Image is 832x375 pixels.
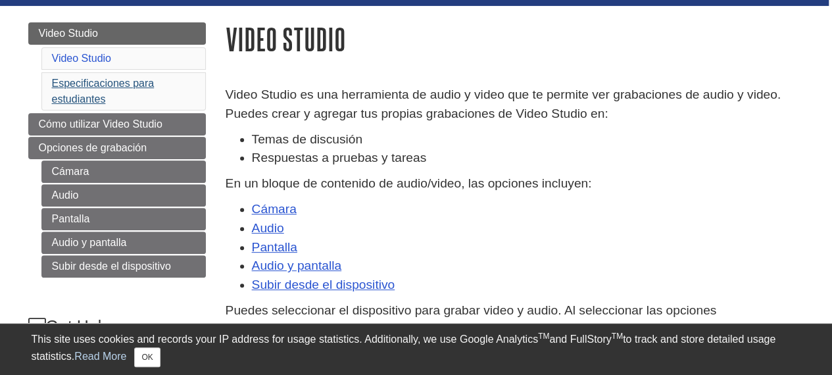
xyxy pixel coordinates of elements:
h3: Get Help [28,317,205,336]
span: Cómo utilizar Video Studio [39,118,162,130]
sup: TM [612,332,623,341]
a: Audio [252,221,284,235]
a: Subir desde el dispositivo [252,278,395,291]
a: Pantalla [252,240,297,254]
a: Cámara [41,161,206,183]
p: Video Studio es una herramienta de audio y video que te permite ver grabaciones de audio y video.... [226,86,798,124]
a: Cámara [252,202,297,216]
li: Respuestas a pruebas y tareas [252,149,798,168]
span: Video Studio [39,28,98,39]
div: This site uses cookies and records your IP address for usage statistics. Additionally, we use Goo... [32,332,801,367]
a: Opciones de grabación [28,137,206,159]
a: Video Studio [52,53,111,64]
button: Close [134,347,160,367]
sup: TM [538,332,549,341]
span: Opciones de grabación [39,142,147,153]
a: Audio y pantalla [252,259,342,272]
a: Audio y pantalla [41,232,206,254]
a: Especificaciones para estudiantes [52,78,155,105]
a: Read More [74,351,126,362]
p: Puedes seleccionar el dispositivo para grabar video y audio. Al seleccionar las opciones [PERSON_... [226,301,798,358]
p: En un bloque de contenido de audio/video, las opciones incluyen: [226,174,798,193]
a: Pantalla [41,208,206,230]
a: Subir desde el dispositivo [41,255,206,278]
a: Cómo utilizar Video Studio [28,113,206,136]
li: Temas de discusión [252,130,798,149]
h1: Video Studio [226,22,798,56]
a: Audio [41,184,206,207]
a: Video Studio [28,22,206,45]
